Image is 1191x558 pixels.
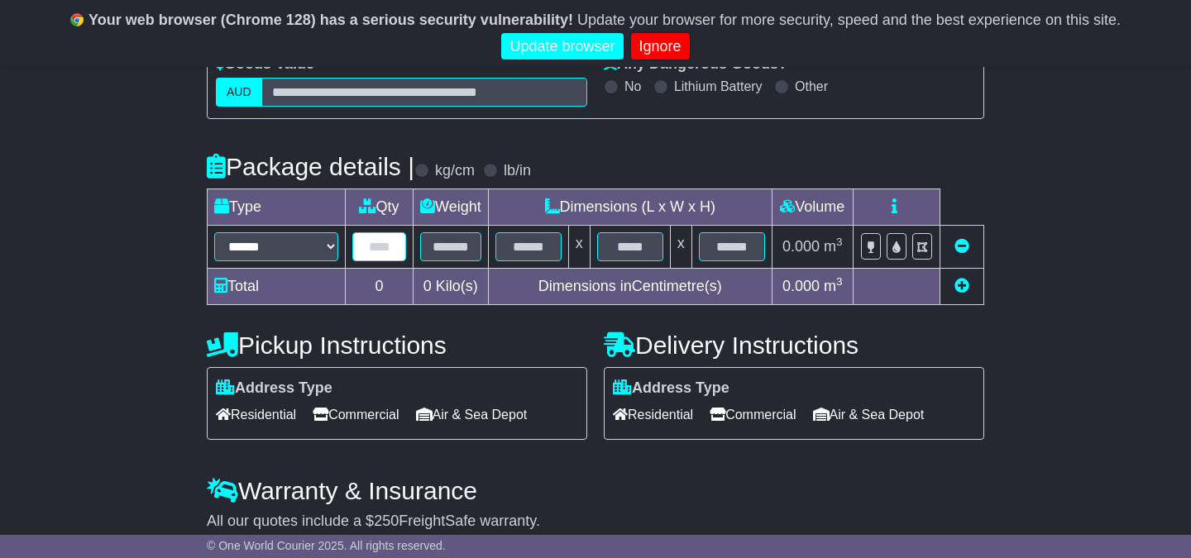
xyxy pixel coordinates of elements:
[782,238,820,255] span: 0.000
[813,402,925,427] span: Air & Sea Depot
[631,33,690,60] a: Ignore
[577,12,1121,28] span: Update your browser for more security, speed and the best experience on this site.
[488,189,772,226] td: Dimensions (L x W x H)
[207,477,984,504] h4: Warranty & Insurance
[568,226,590,269] td: x
[613,379,729,398] label: Address Type
[836,275,843,288] sup: 3
[346,189,414,226] td: Qty
[416,402,528,427] span: Air & Sea Depot
[313,402,399,427] span: Commercial
[435,162,475,180] label: kg/cm
[501,33,623,60] a: Update browser
[346,269,414,305] td: 0
[216,78,262,107] label: AUD
[207,513,984,531] div: All our quotes include a $ FreightSafe warranty.
[216,379,332,398] label: Address Type
[207,331,587,359] h4: Pickup Instructions
[414,269,489,305] td: Kilo(s)
[488,269,772,305] td: Dimensions in Centimetre(s)
[613,402,693,427] span: Residential
[604,331,984,359] h4: Delivery Instructions
[207,153,414,180] h4: Package details |
[88,12,573,28] b: Your web browser (Chrome 128) has a serious security vulnerability!
[836,236,843,248] sup: 3
[782,278,820,294] span: 0.000
[772,189,853,226] td: Volume
[795,79,828,94] label: Other
[208,189,346,226] td: Type
[207,539,446,552] span: © One World Courier 2025. All rights reserved.
[710,402,796,427] span: Commercial
[954,278,969,294] a: Add new item
[670,226,691,269] td: x
[216,402,296,427] span: Residential
[824,278,843,294] span: m
[423,278,432,294] span: 0
[674,79,763,94] label: Lithium Battery
[504,162,531,180] label: lb/in
[374,513,399,529] span: 250
[624,79,641,94] label: No
[208,269,346,305] td: Total
[414,189,489,226] td: Weight
[824,238,843,255] span: m
[954,238,969,255] a: Remove this item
